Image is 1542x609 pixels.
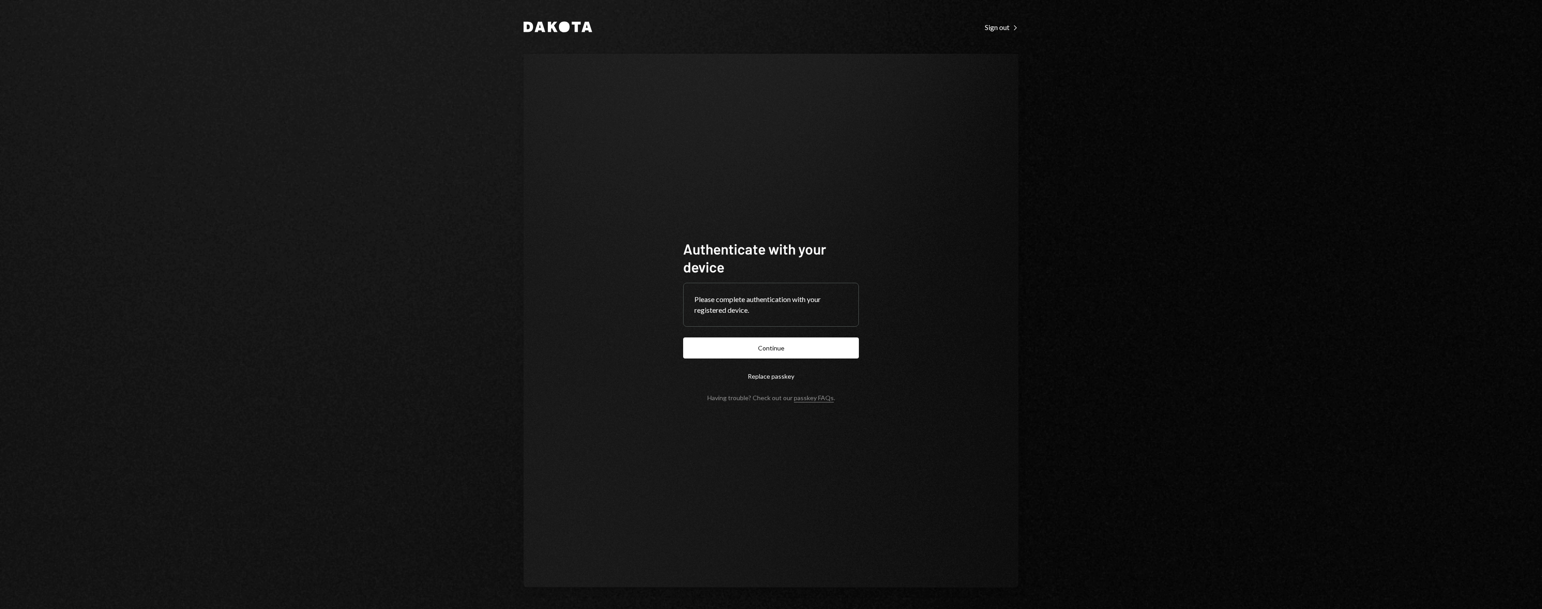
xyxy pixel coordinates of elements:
a: passkey FAQs [794,394,834,402]
a: Sign out [985,22,1018,32]
div: Please complete authentication with your registered device. [694,294,848,315]
div: Sign out [985,23,1018,32]
h1: Authenticate with your device [683,240,859,276]
div: Having trouble? Check out our . [707,394,835,402]
button: Continue [683,337,859,358]
button: Replace passkey [683,366,859,387]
